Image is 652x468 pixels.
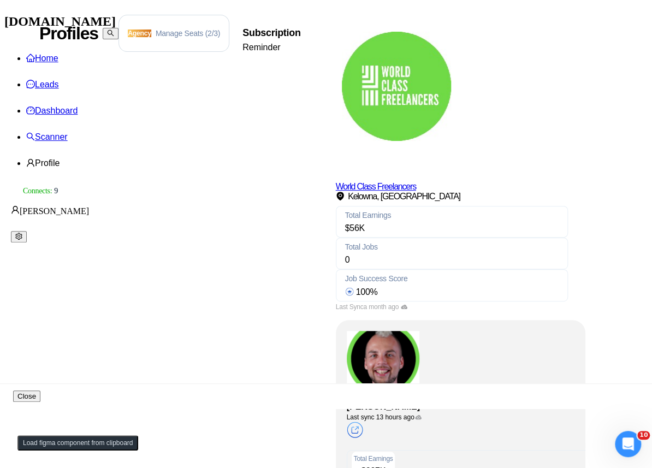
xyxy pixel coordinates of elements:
[615,431,641,457] iframe: Intercom live chat
[39,23,98,44] span: Profiles
[11,232,27,241] a: setting
[26,124,649,150] li: Scanner
[11,187,20,196] img: upwork-logo.png
[26,80,35,88] span: message
[35,158,60,168] span: Profile
[336,303,408,311] span: Last Sync a month ago
[345,242,378,251] span: Total Jobs
[35,106,78,115] span: Dashboard
[26,54,58,63] a: homeHome
[35,132,68,141] span: Scanner
[242,27,300,38] span: Subscription
[15,233,22,240] span: setting
[345,274,408,283] span: Job Success Score
[11,205,20,214] span: user
[26,158,35,167] span: user
[35,80,59,89] span: Leads
[345,287,378,297] span: 100 %
[13,390,40,402] button: Close
[26,72,649,98] a: messageLeads
[11,231,27,242] button: setting
[26,106,78,115] a: dashboardDashboard
[107,29,114,37] span: search
[242,43,305,52] div: Reminder
[26,132,35,141] span: search
[26,45,649,72] li: Home
[156,29,220,38] span: Manage Seats (2/3)
[4,8,649,34] h1: [DOMAIN_NAME]
[26,98,649,124] li: Dashboard
[354,455,393,463] span: Total Earnings
[637,431,650,440] span: 10
[345,255,350,264] span: 0
[347,413,422,421] span: Last sync 13 hours ago
[26,54,35,62] span: home
[26,106,35,115] span: dashboard
[336,182,416,191] a: World Class Freelancers
[336,192,345,200] span: environment
[345,211,392,220] span: Total Earnings
[26,72,649,98] li: Leads
[347,331,419,386] img: USER
[23,185,52,197] span: Connects:
[336,192,460,201] span: Kelowna, [GEOGRAPHIC_DATA]
[17,392,36,400] span: Close
[128,29,151,37] span: Agency
[345,223,365,233] span: $ 56K
[103,28,118,39] button: search
[26,150,649,176] li: Profile
[35,54,58,63] span: Home
[26,132,68,141] a: searchScanner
